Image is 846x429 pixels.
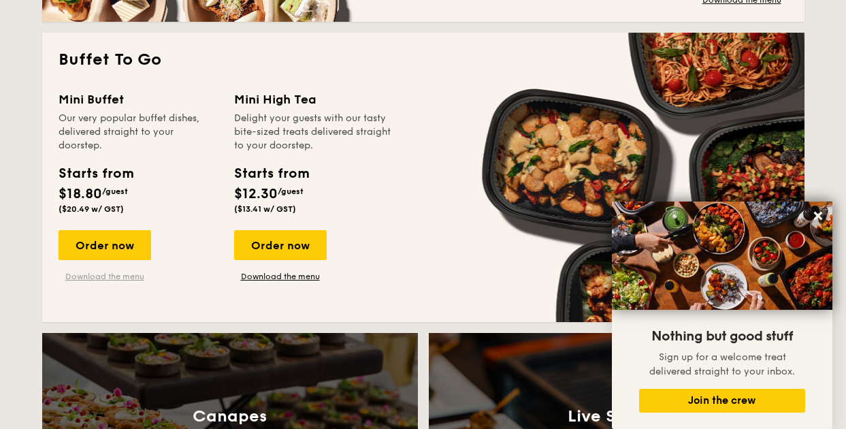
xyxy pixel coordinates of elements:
span: ($20.49 w/ GST) [59,204,124,214]
h2: Buffet To Go [59,49,788,71]
span: $18.80 [59,186,102,202]
h3: Live Station [568,407,665,426]
div: Order now [234,230,327,260]
span: /guest [102,187,128,196]
span: Nothing but good stuff [651,328,793,345]
span: /guest [278,187,304,196]
h3: Canapes [193,407,267,426]
div: Delight your guests with our tasty bite-sized treats delivered straight to your doorstep. [234,112,393,153]
div: Mini Buffet [59,90,218,109]
span: ($13.41 w/ GST) [234,204,296,214]
button: Join the crew [639,389,805,413]
img: DSC07876-Edit02-Large.jpeg [612,202,832,310]
a: Download the menu [59,271,151,282]
button: Close [807,205,829,227]
span: Sign up for a welcome treat delivered straight to your inbox. [649,351,795,377]
div: Mini High Tea [234,90,393,109]
a: Download the menu [234,271,327,282]
div: Starts from [234,163,308,184]
div: Our very popular buffet dishes, delivered straight to your doorstep. [59,112,218,153]
span: $12.30 [234,186,278,202]
div: Order now [59,230,151,260]
div: Starts from [59,163,133,184]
